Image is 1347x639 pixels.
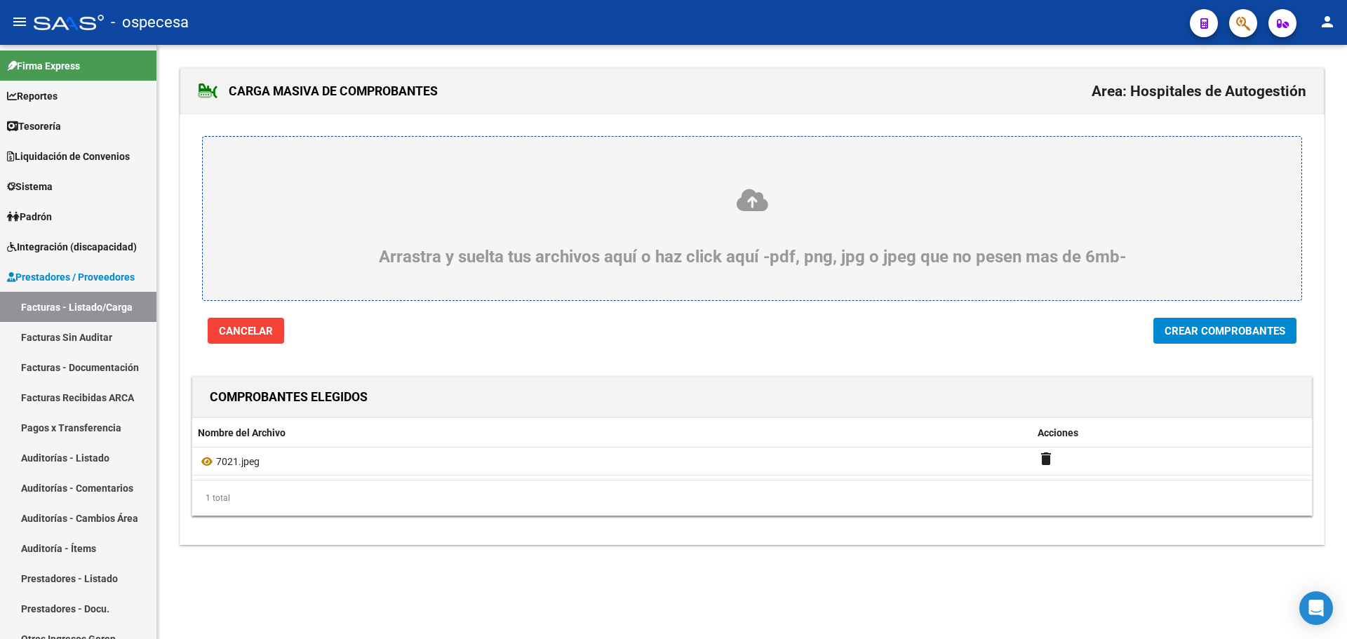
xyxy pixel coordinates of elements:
mat-icon: delete [1038,450,1054,467]
h1: COMPROBANTES ELEGIDOS [210,386,368,408]
span: Integración (discapacidad) [7,239,137,255]
datatable-header-cell: Nombre del Archivo [192,418,1032,448]
div: 1 total [192,480,1312,516]
span: Reportes [7,88,58,104]
mat-icon: person [1319,13,1336,30]
mat-icon: menu [11,13,28,30]
button: Crear Comprobantes [1153,318,1296,344]
span: - ospecesa [111,7,189,38]
span: Sistema [7,179,53,194]
span: Liquidación de Convenios [7,149,130,164]
h2: Area: Hospitales de Autogestión [1092,78,1306,105]
span: Firma Express [7,58,80,74]
span: Prestadores / Proveedores [7,269,135,285]
span: Cancelar [219,325,273,337]
h1: CARGA MASIVA DE COMPROBANTES [198,80,438,102]
div: Open Intercom Messenger [1299,591,1333,625]
span: Acciones [1038,427,1078,438]
span: Nombre del Archivo [198,427,286,438]
span: Crear Comprobantes [1165,325,1285,337]
datatable-header-cell: Acciones [1032,418,1312,448]
span: Padrón [7,209,52,224]
button: Cancelar [208,318,284,344]
span: 7021.jpeg [216,456,260,467]
div: Arrastra y suelta tus archivos aquí o haz click aquí -pdf, png, jpg o jpeg que no pesen mas de 6mb- [236,187,1268,267]
span: Tesorería [7,119,61,134]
